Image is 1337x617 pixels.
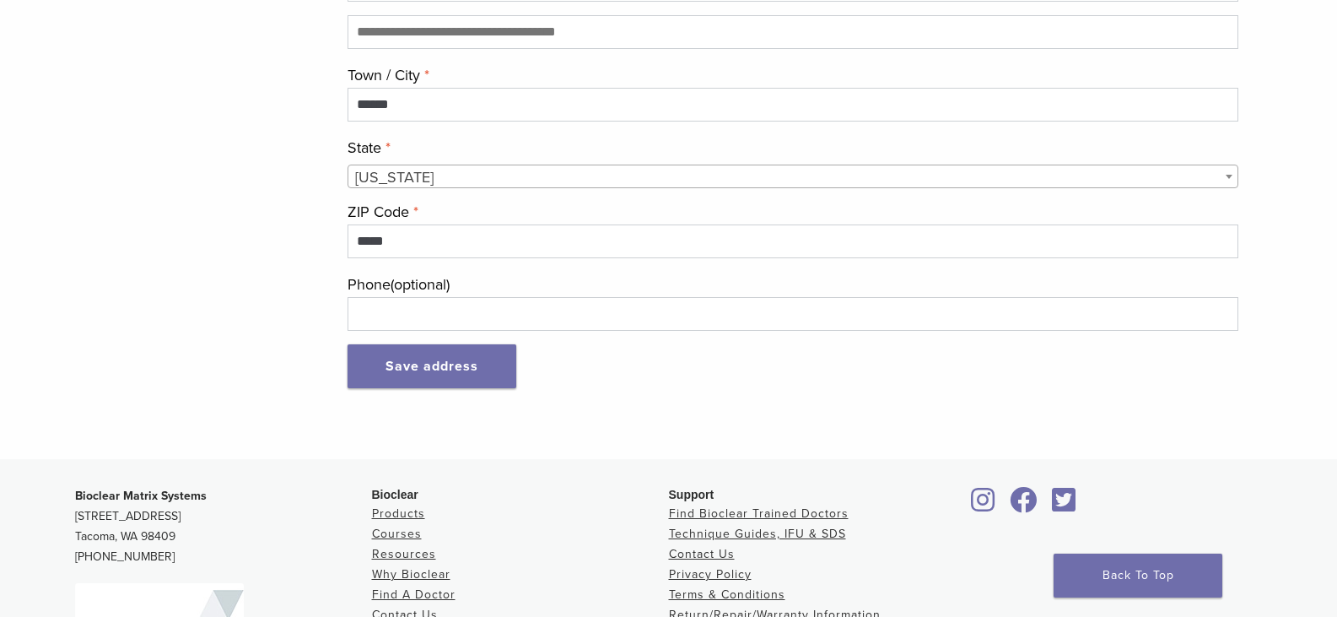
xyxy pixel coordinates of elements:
p: [STREET_ADDRESS] Tacoma, WA 98409 [PHONE_NUMBER] [75,486,372,567]
label: Phone [348,272,1237,297]
a: Bioclear [966,497,1001,514]
a: Why Bioclear [372,567,450,582]
span: Bioclear [372,488,418,501]
label: Town / City [348,62,1237,88]
a: Products [372,506,425,521]
a: Resources [372,547,436,561]
a: Courses [372,527,422,541]
a: Technique Guides, IFU & SDS [669,527,846,541]
a: Bioclear [1047,497,1082,514]
span: (optional) [391,275,450,294]
span: State [348,165,1237,188]
a: Contact Us [669,547,735,561]
a: Bioclear [1005,497,1043,514]
button: Save address [348,344,516,388]
a: Back To Top [1054,554,1222,598]
span: New Jersey [348,165,1237,189]
a: Privacy Policy [669,567,752,582]
a: Terms & Conditions [669,587,785,602]
label: ZIP Code [348,199,1237,225]
span: Support [669,488,714,501]
a: Find Bioclear Trained Doctors [669,506,849,521]
label: State [348,135,1237,160]
strong: Bioclear Matrix Systems [75,489,207,503]
a: Find A Doctor [372,587,456,602]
